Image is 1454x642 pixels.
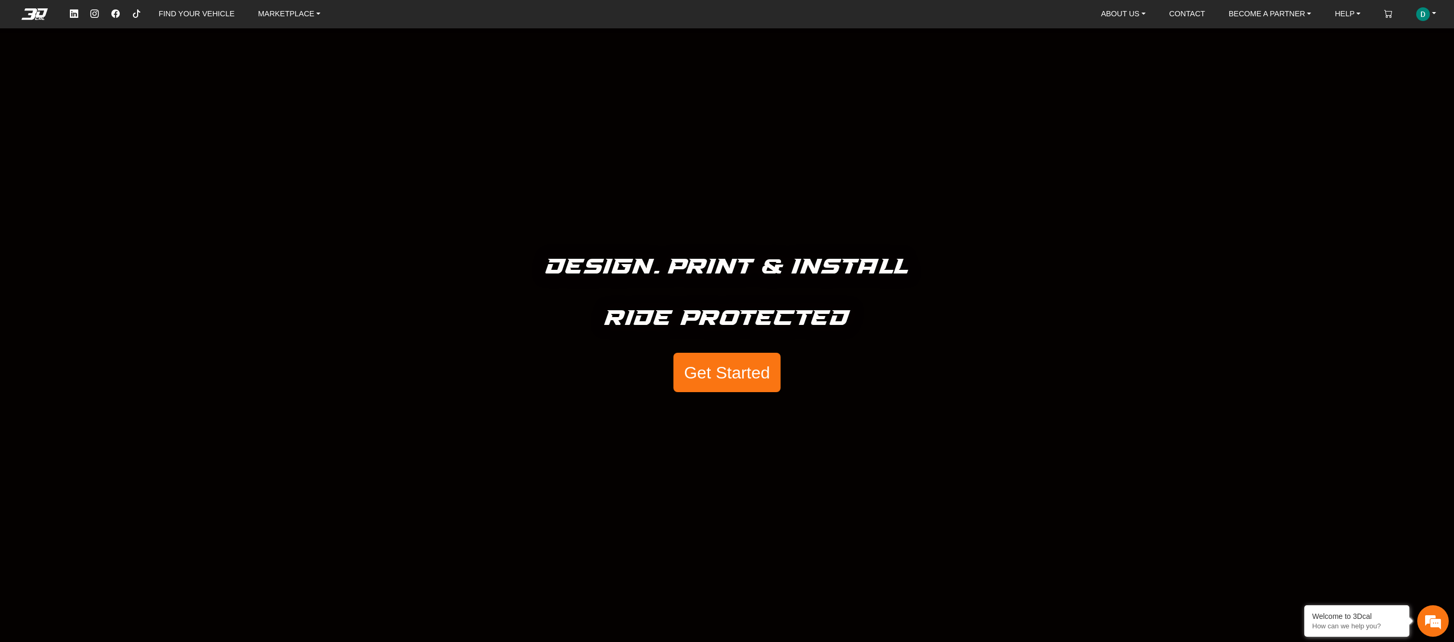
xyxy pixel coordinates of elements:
p: How can we help you? [1312,622,1401,630]
a: MARKETPLACE [254,5,325,23]
div: Welcome to 3Dcal [1312,612,1401,620]
button: Get Started [673,353,781,393]
a: HELP [1331,5,1365,23]
a: FIND YOUR VEHICLE [154,5,238,23]
a: ABOUT US [1097,5,1150,23]
a: CONTACT [1165,5,1209,23]
h5: Ride Protected [605,301,850,336]
h5: Design. Print & Install [546,250,909,285]
a: BECOME A PARTNER [1224,5,1315,23]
